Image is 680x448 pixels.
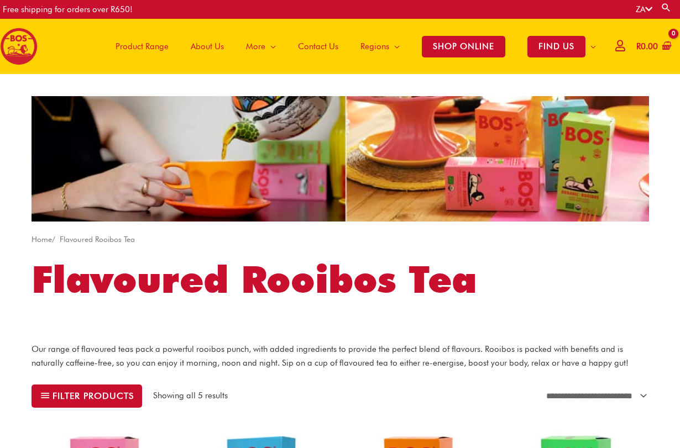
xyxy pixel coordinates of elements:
nav: Breadcrumb [32,233,649,246]
a: More [235,19,287,74]
span: About Us [191,30,224,63]
a: About Us [180,19,235,74]
p: Showing all 5 results [153,389,228,402]
span: SHOP ONLINE [422,36,505,57]
span: Product Range [116,30,169,63]
p: Our range of flavoured teas pack a powerful rooibos punch, with added ingredients to provide the ... [32,342,649,370]
a: View Shopping Cart, empty [634,34,672,59]
a: SHOP ONLINE [411,19,516,74]
a: Contact Us [287,19,349,74]
span: Filter products [53,392,134,400]
select: Shop order [540,385,649,407]
a: Home [32,235,52,244]
h1: Flavoured Rooibos Tea [32,254,649,305]
span: FIND US [527,36,585,57]
a: Product Range [104,19,180,74]
bdi: 0.00 [636,41,658,51]
span: Contact Us [298,30,338,63]
img: product category flavoured rooibos tea [32,96,649,222]
nav: Site Navigation [96,19,607,74]
span: R [636,41,641,51]
a: Regions [349,19,411,74]
span: More [246,30,265,63]
a: ZA [636,4,652,14]
span: Regions [360,30,389,63]
button: Filter products [32,384,143,408]
a: Search button [661,2,672,13]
